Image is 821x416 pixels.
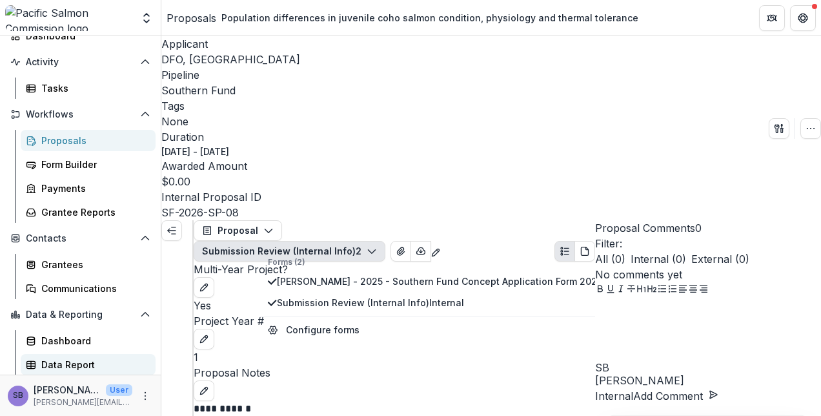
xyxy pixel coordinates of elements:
[5,104,156,125] button: Open Workflows
[161,83,236,98] p: Southern Fund
[34,397,132,408] p: [PERSON_NAME][EMAIL_ADDRESS][DOMAIN_NAME]
[21,154,156,175] a: Form Builder
[194,365,595,380] p: Proposal Notes
[21,278,156,299] a: Communications
[431,241,441,262] button: Edit as form
[137,5,156,31] button: Open entity switcher
[759,5,785,31] button: Partners
[657,282,667,298] button: Bullet List
[277,275,603,288] span: [PERSON_NAME] - 2025 - Southern Fund Concept Application Form 2026
[221,11,638,25] div: Population differences in juvenile coho salmon condition, physiology and thermal tolerance
[626,282,636,298] button: Strike
[574,241,595,262] button: PDF view
[161,98,300,114] p: Tags
[41,358,145,371] div: Data Report
[636,282,647,298] button: Heading 1
[390,241,411,262] button: View Attached Files
[595,362,821,373] div: Sascha Bendt
[595,388,633,404] button: Internal
[41,205,145,219] div: Grantee Reports
[691,251,749,267] span: External ( 0 )
[41,334,145,348] div: Dashboard
[34,383,101,397] p: [PERSON_NAME]
[194,220,282,241] button: Proposal
[161,129,300,145] p: Duration
[5,304,156,325] button: Open Data & Reporting
[21,202,156,223] a: Grantee Reports
[21,254,156,275] a: Grantees
[21,78,156,99] a: Tasks
[631,251,686,267] span: Internal ( 0 )
[429,297,464,308] span: Internal
[678,282,688,298] button: Align Left
[194,298,595,313] p: Yes
[41,81,145,95] div: Tasks
[41,134,145,147] div: Proposals
[633,388,718,404] button: Add Comment
[161,145,229,158] p: [DATE] - [DATE]
[167,10,216,26] a: Proposals
[21,178,156,199] a: Payments
[595,236,821,251] p: Filter:
[161,36,300,52] p: Applicant
[41,158,145,171] div: Form Builder
[790,5,816,31] button: Get Help
[167,8,644,27] nav: breadcrumb
[667,282,678,298] button: Ordered List
[647,282,657,298] button: Heading 2
[161,53,300,66] a: DFO, [GEOGRAPHIC_DATA]
[26,57,135,68] span: Activity
[21,130,156,151] a: Proposals
[194,262,595,277] p: Multi-Year Project?
[194,277,214,298] button: edit
[13,391,23,400] div: Sascha Bendt
[5,228,156,249] button: Open Contacts
[137,388,153,404] button: More
[161,174,190,189] p: $0.00
[595,251,625,267] span: All ( 0 )
[616,282,626,298] button: Italicize
[268,256,603,268] p: Forms (2)
[161,114,188,129] p: None
[194,349,595,365] p: 1
[595,220,702,236] button: Proposal Comments
[595,373,821,388] p: [PERSON_NAME]
[194,329,214,349] button: edit
[161,205,239,220] p: SF-2026-SP-08
[161,189,300,205] p: Internal Proposal ID
[698,282,709,298] button: Align Right
[21,330,156,351] a: Dashboard
[106,384,132,396] p: User
[595,267,821,282] p: No comments yet
[41,182,145,195] div: Payments
[26,109,135,120] span: Workflows
[161,67,300,83] p: Pipeline
[595,282,605,298] button: Bold
[277,296,603,309] span: Submission Review (Internal Info)
[688,282,698,298] button: Align Center
[26,309,135,320] span: Data & Reporting
[554,241,575,262] button: Plaintext view
[161,158,300,174] p: Awarded Amount
[695,222,702,234] span: 0
[605,282,616,298] button: Underline
[41,282,145,295] div: Communications
[5,52,156,72] button: Open Activity
[21,354,156,375] a: Data Report
[41,258,145,271] div: Grantees
[26,233,135,244] span: Contacts
[5,5,132,31] img: Pacific Salmon Commission logo
[194,380,214,401] button: edit
[194,241,385,262] button: Submission Review (Internal Info)2
[194,313,595,329] p: Project Year #
[161,220,182,241] button: Expand left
